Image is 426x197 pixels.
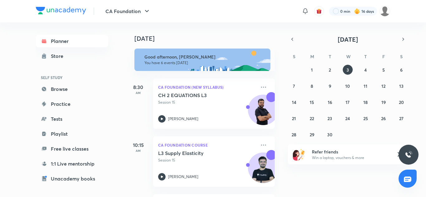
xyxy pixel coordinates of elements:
[158,141,256,149] p: CA Foundation Course
[126,83,151,91] h5: 8:30
[329,54,331,59] abbr: Tuesday
[293,83,295,89] abbr: September 7, 2025
[380,6,390,16] img: kashish kumari
[338,35,358,44] span: [DATE]
[292,99,296,105] abbr: September 14, 2025
[400,67,403,73] abbr: September 6, 2025
[346,67,349,73] abbr: September 3, 2025
[126,91,151,95] p: AM
[312,148,389,155] h6: Refer friends
[36,128,108,140] a: Playlist
[396,113,406,123] button: September 27, 2025
[293,148,305,161] img: referral
[379,113,389,123] button: September 26, 2025
[314,6,324,16] button: avatar
[36,72,108,83] h6: SELF STUDY
[346,99,350,105] abbr: September 17, 2025
[325,97,335,107] button: September 16, 2025
[381,99,386,105] abbr: September 19, 2025
[379,65,389,75] button: September 5, 2025
[343,81,353,91] button: September 10, 2025
[396,97,406,107] button: September 20, 2025
[168,116,198,122] p: [PERSON_NAME]
[399,83,404,89] abbr: September 13, 2025
[102,5,154,17] button: CA Foundation
[327,132,332,138] abbr: September 30, 2025
[289,97,299,107] button: September 14, 2025
[361,97,370,107] button: September 18, 2025
[345,83,350,89] abbr: September 10, 2025
[396,81,406,91] button: September 13, 2025
[158,157,256,163] p: Session 15
[307,129,317,139] button: September 29, 2025
[364,54,367,59] abbr: Thursday
[405,151,412,158] img: ttu
[248,156,278,186] img: Avatar
[325,129,335,139] button: September 30, 2025
[327,115,332,121] abbr: September 23, 2025
[361,81,370,91] button: September 11, 2025
[346,54,351,59] abbr: Wednesday
[400,54,403,59] abbr: Saturday
[36,113,108,125] a: Tests
[36,7,86,14] img: Company Logo
[381,83,385,89] abbr: September 12, 2025
[292,115,296,121] abbr: September 21, 2025
[126,141,151,149] h5: 10:15
[289,81,299,91] button: September 7, 2025
[364,67,367,73] abbr: September 4, 2025
[382,67,385,73] abbr: September 5, 2025
[36,157,108,170] a: 1:1 Live mentorship
[363,99,368,105] abbr: September 18, 2025
[361,65,370,75] button: September 4, 2025
[289,129,299,139] button: September 28, 2025
[36,7,86,16] a: Company Logo
[312,155,389,161] p: Win a laptop, vouchers & more
[158,83,256,91] p: CA Foundation (New Syllabus)
[343,97,353,107] button: September 17, 2025
[343,65,353,75] button: September 3, 2025
[51,52,67,60] div: Store
[310,54,314,59] abbr: Monday
[325,113,335,123] button: September 23, 2025
[328,99,332,105] abbr: September 16, 2025
[399,115,404,121] abbr: September 27, 2025
[354,8,360,14] img: streak
[316,8,322,14] img: avatar
[325,81,335,91] button: September 9, 2025
[289,113,299,123] button: September 21, 2025
[292,132,296,138] abbr: September 28, 2025
[144,60,265,65] p: You have 6 events [DATE]
[36,35,108,47] a: Planner
[329,83,331,89] abbr: September 9, 2025
[158,150,236,156] h5: L3 Supply Elasticity
[36,98,108,110] a: Practice
[310,132,314,138] abbr: September 29, 2025
[134,49,270,71] img: afternoon
[329,67,331,73] abbr: September 2, 2025
[363,115,368,121] abbr: September 25, 2025
[36,143,108,155] a: Free live classes
[379,97,389,107] button: September 19, 2025
[36,83,108,95] a: Browse
[310,99,314,105] abbr: September 15, 2025
[396,65,406,75] button: September 6, 2025
[158,100,256,105] p: Session 15
[310,115,314,121] abbr: September 22, 2025
[307,65,317,75] button: September 1, 2025
[36,50,108,62] a: Store
[382,54,385,59] abbr: Friday
[307,81,317,91] button: September 8, 2025
[399,99,404,105] abbr: September 20, 2025
[158,92,236,98] h5: CH 2 EQUATIONS L3
[381,115,386,121] abbr: September 26, 2025
[307,113,317,123] button: September 22, 2025
[311,83,313,89] abbr: September 8, 2025
[36,172,108,185] a: Unacademy books
[293,54,295,59] abbr: Sunday
[379,81,389,91] button: September 12, 2025
[126,149,151,152] p: AM
[134,35,281,42] h4: [DATE]
[325,65,335,75] button: September 2, 2025
[364,83,367,89] abbr: September 11, 2025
